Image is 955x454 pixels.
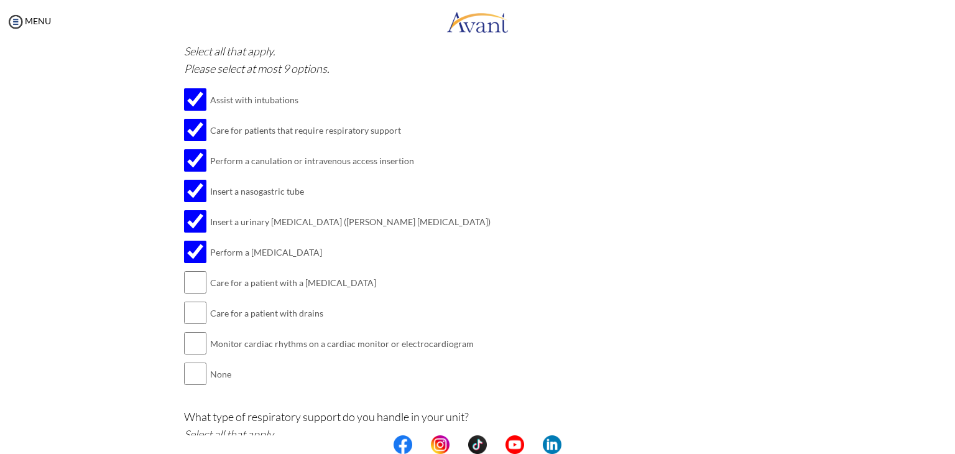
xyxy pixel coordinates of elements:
td: Perform a canulation or intravenous access insertion [210,146,491,176]
td: Insert a nasogastric tube [210,176,491,206]
td: Assist with intubations [210,85,491,115]
img: icon-menu.png [6,12,25,31]
img: fb.png [394,435,412,454]
a: MENU [6,16,51,26]
i: Select all that apply. Please select at most 9 options. [184,44,330,75]
img: blank.png [412,435,431,454]
img: tt.png [468,435,487,454]
img: blank.png [487,435,505,454]
td: Care for a patient with drains [210,298,491,328]
td: Monitor cardiac rhythms on a cardiac monitor or electrocardiogram [210,328,491,359]
img: yt.png [505,435,524,454]
img: blank.png [450,435,468,454]
img: blank.png [524,435,543,454]
p: From the list below, select the ones that handle in your current unit/[PERSON_NAME]: [184,25,772,77]
td: Care for a patient with a [MEDICAL_DATA] [210,267,491,298]
td: Insert a urinary [MEDICAL_DATA] ([PERSON_NAME] [MEDICAL_DATA]) [210,206,491,237]
td: None [210,359,491,389]
img: in.png [431,435,450,454]
td: Care for patients that require respiratory support [210,115,491,146]
td: Perform a [MEDICAL_DATA] [210,237,491,267]
img: logo.png [446,3,509,40]
img: li.png [543,435,561,454]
